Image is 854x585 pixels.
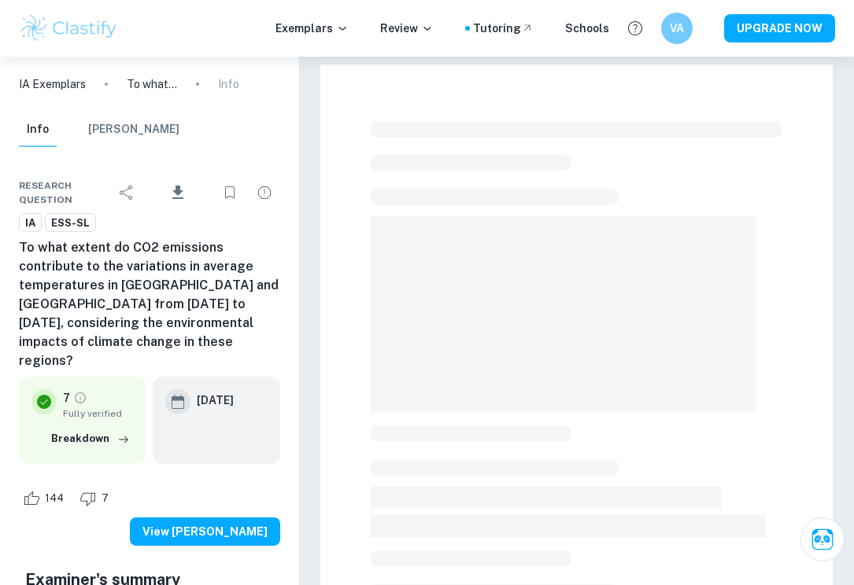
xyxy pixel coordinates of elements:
div: Dislike [76,486,117,511]
div: Share [111,177,142,208]
a: ESS-SL [45,213,96,233]
button: Help and Feedback [622,15,649,42]
h6: [DATE] [197,392,234,409]
p: Review [380,20,434,37]
a: Tutoring [473,20,534,37]
span: 7 [93,491,117,506]
h6: To what extent do CO2 emissions contribute to the variations in average temperatures in [GEOGRAPH... [19,238,280,370]
p: 7 [63,389,70,407]
p: Info [218,75,239,93]
div: Bookmark [214,177,246,208]
p: To what extent do CO2 emissions contribute to the variations in average temperatures in [GEOGRAPH... [127,75,177,93]
button: Ask Clai [800,517,845,561]
a: Schools [565,20,609,37]
p: Exemplars [275,20,349,37]
img: Clastify logo [19,13,119,44]
span: ESS-SL [46,215,95,231]
div: Report issue [249,177,280,208]
button: Info [19,112,57,147]
div: Download [146,172,211,213]
a: IA Exemplars [19,75,86,93]
button: VA [661,13,693,44]
span: Research question [19,178,111,207]
button: View [PERSON_NAME] [130,517,280,546]
button: [PERSON_NAME] [88,112,179,147]
span: Fully verified [63,407,134,421]
button: Breakdown [47,427,134,451]
a: IA [19,213,42,233]
h6: VA [668,20,686,37]
span: IA [20,215,41,231]
button: UPGRADE NOW [724,14,835,42]
a: Grade fully verified [73,391,87,405]
div: Like [19,486,72,511]
span: 144 [36,491,72,506]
